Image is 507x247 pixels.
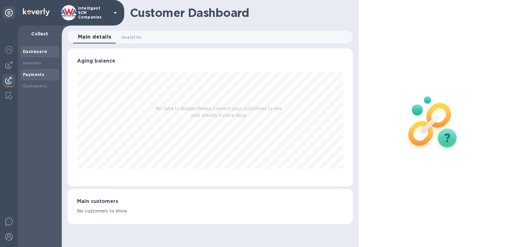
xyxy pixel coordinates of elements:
[122,34,142,41] span: Analytics
[23,72,44,77] b: Payments
[23,8,50,16] img: Logo
[3,6,15,19] div: Unpin categories
[77,58,343,64] h3: Aging balance
[23,84,47,88] b: Customers
[23,31,57,37] p: Collect
[77,198,343,205] h3: Main customers
[130,6,348,19] h1: Customer Dashboard
[77,208,343,214] p: No customers to show
[78,6,110,19] p: Intelligent SCM Companies
[78,33,111,41] span: Main details
[5,46,13,54] img: Foreign exchange
[23,61,41,65] b: Invoices
[23,49,47,54] b: Dashboard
